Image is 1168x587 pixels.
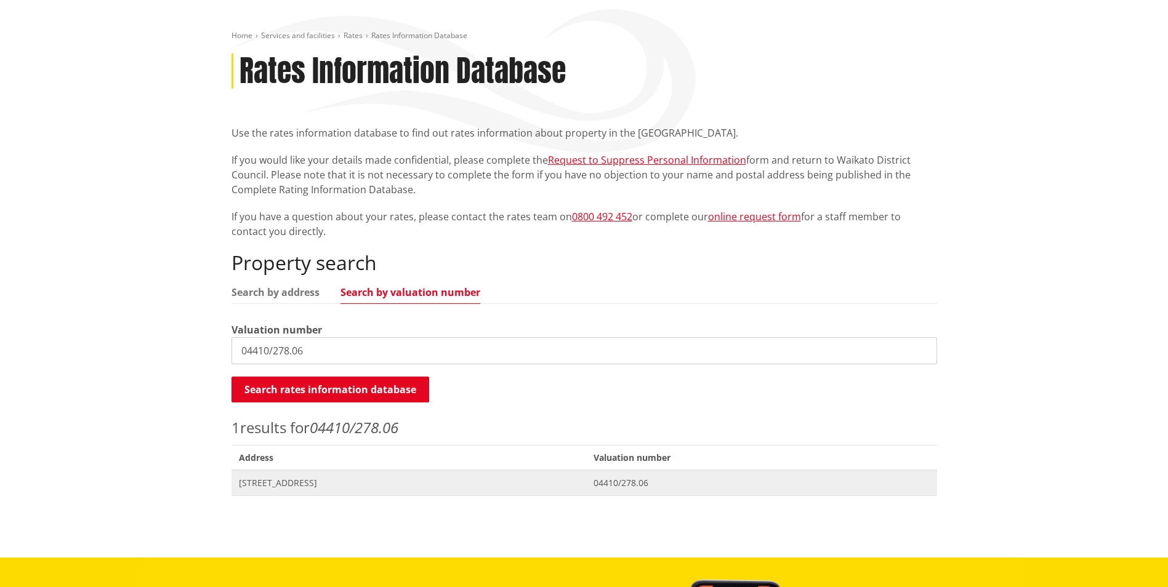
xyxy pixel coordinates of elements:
p: If you would like your details made confidential, please complete the form and return to Waikato ... [232,153,937,197]
a: Rates [344,30,363,41]
p: If you have a question about your rates, please contact the rates team on or complete our for a s... [232,209,937,239]
span: [STREET_ADDRESS] [239,477,579,489]
iframe: Messenger Launcher [1111,535,1156,580]
em: 04410/278.06 [310,417,398,437]
h1: Rates Information Database [240,54,566,89]
span: 04410/278.06 [594,477,929,489]
button: Search rates information database [232,377,429,402]
a: 0800 492 452 [572,210,632,223]
a: Request to Suppress Personal Information [548,153,746,167]
p: Use the rates information database to find out rates information about property in the [GEOGRAPHI... [232,126,937,140]
span: Valuation number [586,445,936,470]
span: 1 [232,417,240,437]
span: Address [232,445,587,470]
p: results for [232,417,937,439]
label: Valuation number [232,322,322,337]
a: Search by address [232,287,320,297]
h2: Property search [232,251,937,274]
input: e.g. 03920/020.01A [232,337,937,364]
a: Home [232,30,252,41]
a: [STREET_ADDRESS] 04410/278.06 [232,470,937,495]
a: Search by valuation number [340,287,480,297]
a: Services and facilities [261,30,335,41]
span: Rates Information Database [371,30,467,41]
a: online request form [708,210,801,223]
nav: breadcrumb [232,31,937,41]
